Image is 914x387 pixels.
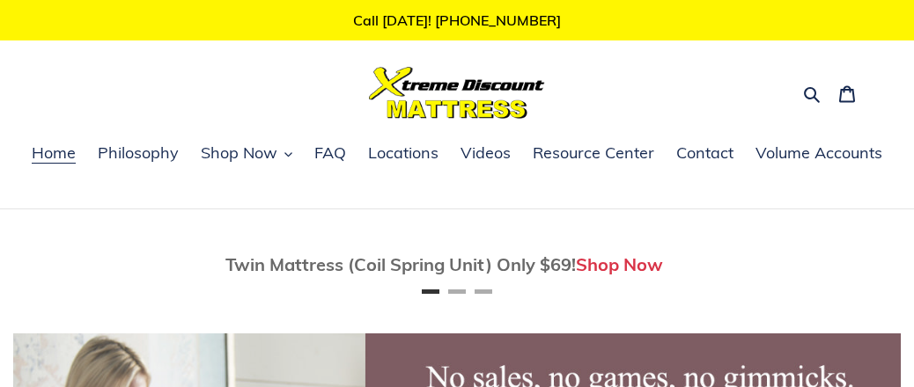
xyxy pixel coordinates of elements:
button: Page 3 [475,289,492,294]
a: Home [23,141,85,167]
span: Volume Accounts [756,142,882,164]
span: Resource Center [533,142,654,164]
button: Page 2 [448,289,466,294]
img: Xtreme Discount Mattress [369,67,545,119]
a: Resource Center [524,141,663,167]
a: FAQ [306,141,355,167]
span: FAQ [314,142,346,164]
span: Locations [368,142,439,164]
a: Contact [667,141,742,167]
a: Shop Now [576,253,663,275]
span: Twin Mattress (Coil Spring Unit) Only $69! [225,253,576,275]
button: Page 1 [422,289,439,294]
span: Shop Now [201,142,277,164]
span: Videos [461,142,511,164]
a: Philosophy [89,141,188,167]
a: Locations [359,141,447,167]
button: Shop Now [192,141,301,167]
span: Contact [676,142,733,164]
span: Home [32,142,76,164]
span: Philosophy [98,142,179,164]
a: Videos [452,141,520,167]
a: Volume Accounts [747,141,891,167]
